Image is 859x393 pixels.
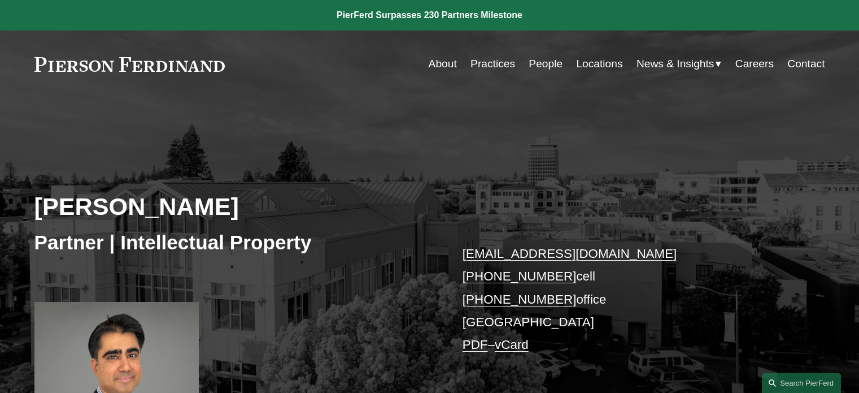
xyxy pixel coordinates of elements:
[463,269,577,283] a: [PHONE_NUMBER]
[529,53,563,75] a: People
[34,230,430,255] h3: Partner | Intellectual Property
[787,53,825,75] a: Contact
[463,338,488,352] a: PDF
[762,373,841,393] a: Search this site
[463,292,577,306] a: [PHONE_NUMBER]
[463,247,677,261] a: [EMAIL_ADDRESS][DOMAIN_NAME]
[470,53,515,75] a: Practices
[495,338,529,352] a: vCard
[735,53,774,75] a: Careers
[576,53,622,75] a: Locations
[463,243,792,357] p: cell office [GEOGRAPHIC_DATA] –
[636,53,722,75] a: folder dropdown
[34,192,430,221] h2: [PERSON_NAME]
[636,54,714,74] span: News & Insights
[429,53,457,75] a: About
